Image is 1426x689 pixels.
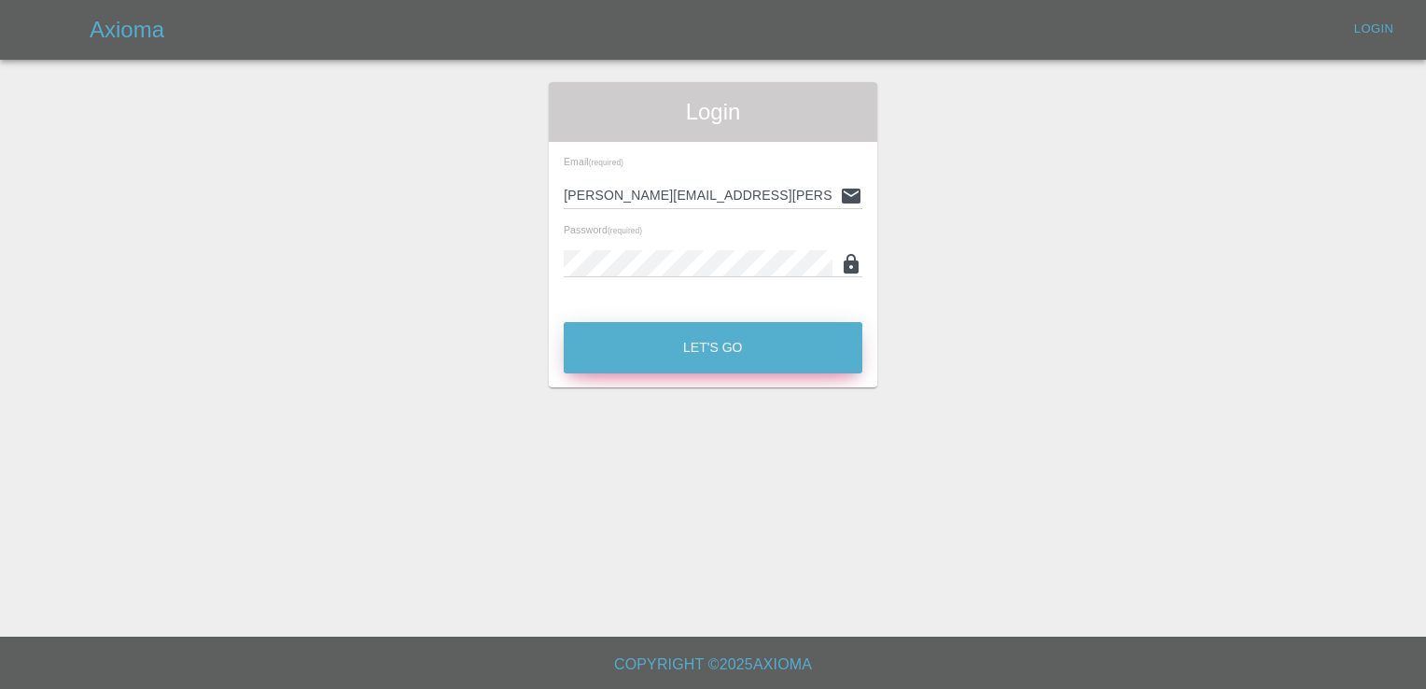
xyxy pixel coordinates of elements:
a: Login [1344,15,1404,44]
small: (required) [608,227,642,235]
small: (required) [589,159,623,167]
span: Password [564,224,642,235]
h5: Axioma [90,15,164,45]
h6: Copyright © 2025 Axioma [15,652,1411,678]
button: Let's Go [564,322,862,373]
span: Login [564,97,862,127]
span: Email [564,156,623,167]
